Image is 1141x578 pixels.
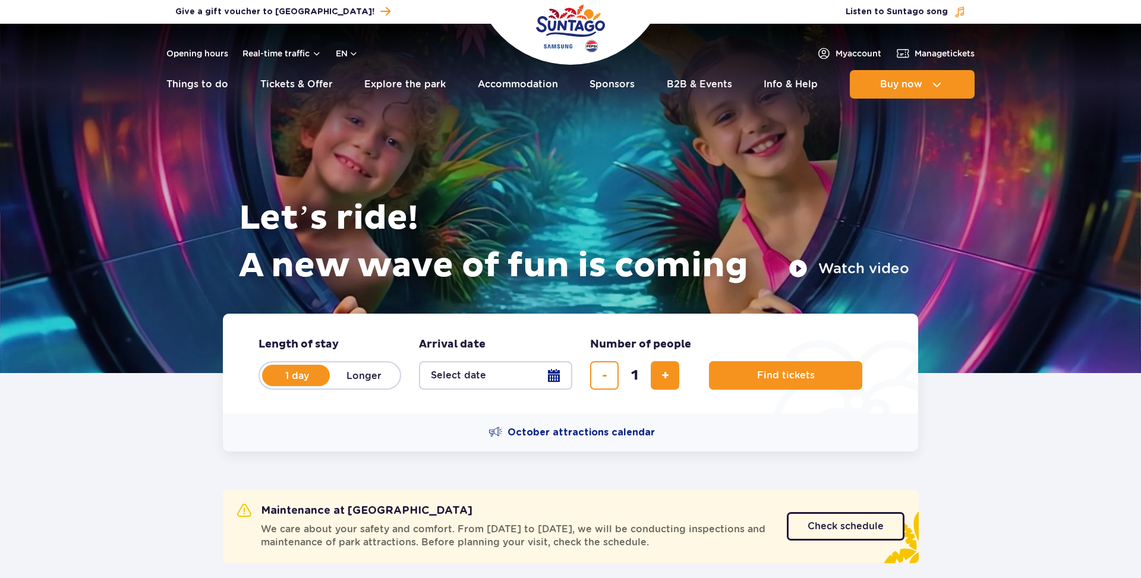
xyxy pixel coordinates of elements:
a: Give a gift voucher to [GEOGRAPHIC_DATA]! [175,4,390,20]
button: Watch video [789,259,909,278]
span: Buy now [880,79,922,90]
a: Opening hours [166,48,228,59]
span: Length of stay [259,337,339,352]
a: Accommodation [478,70,558,99]
h1: Let’s ride! A new wave of fun is coming [239,195,909,290]
span: October attractions calendar [508,426,655,439]
button: Select date [419,361,572,390]
button: Real-time traffic [242,49,322,58]
a: Tickets & Offer [260,70,333,99]
a: Check schedule [787,512,904,541]
input: number of tickets [620,361,649,390]
a: Myaccount [817,46,881,61]
h2: Maintenance at [GEOGRAPHIC_DATA] [237,504,472,518]
a: Managetickets [896,46,975,61]
a: Things to do [166,70,228,99]
a: Explore the park [364,70,446,99]
button: en [336,48,358,59]
form: Planning your visit to Park of Poland [223,314,918,413]
button: add ticket [651,361,679,390]
button: Find tickets [709,361,862,390]
span: Find tickets [757,370,815,381]
a: B2B & Events [667,70,732,99]
button: remove ticket [590,361,619,390]
span: Manage tickets [915,48,975,59]
button: Buy now [850,70,975,99]
a: Info & Help [764,70,818,99]
a: Sponsors [590,70,635,99]
button: Listen to Suntago song [846,6,966,18]
span: Number of people [590,337,691,352]
span: Arrival date [419,337,486,352]
span: Listen to Suntago song [846,6,948,18]
span: Check schedule [808,522,884,531]
span: We care about your safety and comfort. From [DATE] to [DATE], we will be conducting inspections a... [261,523,773,549]
span: Give a gift voucher to [GEOGRAPHIC_DATA]! [175,6,374,18]
span: My account [836,48,881,59]
a: October attractions calendar [488,425,655,440]
label: 1 day [263,363,331,388]
label: Longer [330,363,398,388]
